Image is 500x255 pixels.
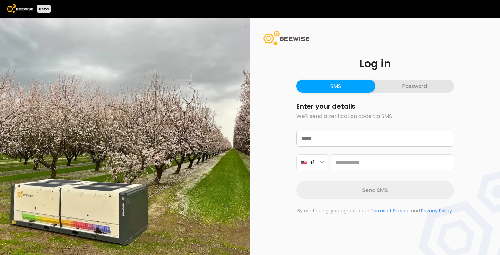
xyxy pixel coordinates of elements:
button: +1 [296,154,328,170]
h2: Enter your details [296,103,454,110]
div: Beta [37,5,51,13]
img: Beewise logo [7,4,33,13]
p: By continuing, you agree to our and . [296,207,454,214]
span: Send SMS [362,186,388,194]
a: Terms of Service [371,207,410,214]
button: Password [375,80,454,93]
p: We'll send a verification code via SMS [296,112,454,120]
span: +1 [310,158,315,167]
button: SMS [296,80,375,93]
h1: Log in [296,58,454,69]
button: Send SMS [296,181,454,199]
a: Privacy Policy [421,207,452,214]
